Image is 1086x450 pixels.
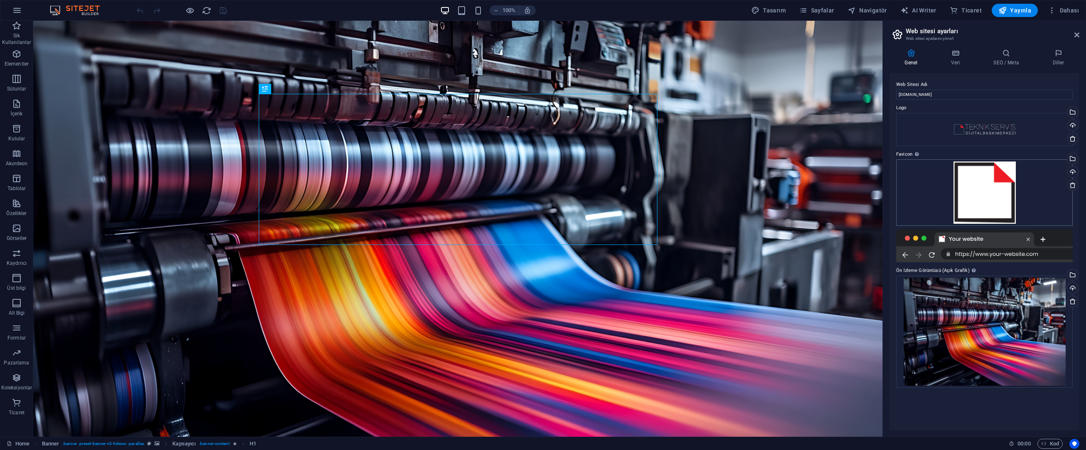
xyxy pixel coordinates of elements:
p: Pazarlama [4,360,29,366]
button: Dahası [1044,4,1082,17]
span: Seçmek için tıkla. Düzenlemek için çift tıkla [42,439,59,449]
span: . banner-content [199,439,229,449]
span: 00 00 [1017,439,1030,449]
h6: Oturum süresi [1009,439,1031,449]
p: Alt Bigi [9,310,25,316]
label: Ön İzleme Görüntüsü (Açık Grafik) [896,266,1073,276]
p: Formlar [7,335,26,341]
p: Kutular [8,135,25,142]
h4: Diller [1037,49,1079,66]
button: Usercentrics [1069,439,1079,449]
button: Navigatör [844,4,890,17]
p: İçerik [10,110,22,117]
button: Sayfalar [796,4,838,17]
span: Seçmek için tıkla. Düzenlemek için çift tıkla [172,439,196,449]
h4: SEO / Meta [978,49,1037,66]
p: Elementler [5,61,29,67]
label: Logo [896,103,1073,113]
img: Editor Logo [48,5,110,15]
input: Adı... [896,90,1073,100]
button: Tasarım [748,4,789,17]
span: Sayfalar [799,6,834,15]
span: Navigatör [848,6,887,15]
p: Koleksiyonlar [1,384,32,391]
p: Görseller [7,235,27,242]
button: Kod [1037,439,1063,449]
label: Favicon [896,149,1073,159]
span: Ticaret [950,6,982,15]
button: Ön izleme modundan çıkıp düzenlemeye devam etmek için buraya tıklayın [185,5,195,15]
span: . banner .preset-banner-v3-hdecor .parallax [62,439,144,449]
p: Tablolar [7,185,26,192]
i: Bu element, özelleştirilebilir bir ön ayar [147,441,151,446]
h6: 100% [502,5,515,15]
span: Yayınla [998,6,1031,15]
span: Dahası [1048,6,1079,15]
p: Akordeon [6,160,28,167]
label: Web Sitesi Adı [896,80,1073,90]
button: Yayınla [992,4,1038,17]
p: Özellikler [6,210,27,217]
h3: Web sitesi ayarlarını yönet [906,35,1063,42]
nav: breadcrumb [42,439,257,449]
i: Sayfayı yeniden yükleyin [202,6,211,15]
button: reload [201,5,211,15]
p: Sütunlar [7,86,27,92]
span: Tasarım [751,6,786,15]
div: Tasarım (Ctrl+Alt+Y) [748,4,789,17]
i: Yeniden boyutlandırmada yakınlaştırma düzeyini seçilen cihaza uyacak şekilde otomatik olarak ayarla. [524,7,531,14]
span: Kod [1041,439,1059,449]
h2: Web sitesi ayarları [906,27,1079,35]
span: Seçmek için tıkla. Düzenlemek için çift tıkla [250,439,256,449]
i: Bu element, arka plan içeriyor [154,441,159,446]
span: : [1023,440,1025,447]
h4: Genel [890,49,936,66]
button: AI Writer [897,4,940,17]
div: ico-XPAdUJyvvsBHrOg8Qr3yPQ-siZBotDLOokqxJEp1PzkaA.png [896,159,1073,226]
p: Ticaret [9,409,25,416]
button: 100% [490,5,519,15]
p: Kaydırıcı [7,260,27,267]
span: AI Writer [900,6,936,15]
a: Seçimi iptal etmek için tıkla. Sayfaları açmak için çift tıkla [7,439,29,449]
p: Üst bilgi [7,285,26,291]
i: Element bir animasyon içeriyor [233,441,237,446]
div: closeup-modern-printing-press-operation-showcasing-precision-vivid-print-technology-8JfMnvHG9Rdrp... [896,276,1073,388]
div: teknikservislogoyatay2-6S5UWNy7mYMtX63HEAjlYw.svg [896,113,1073,146]
h4: Veri [936,49,978,66]
button: Ticaret [946,4,985,17]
